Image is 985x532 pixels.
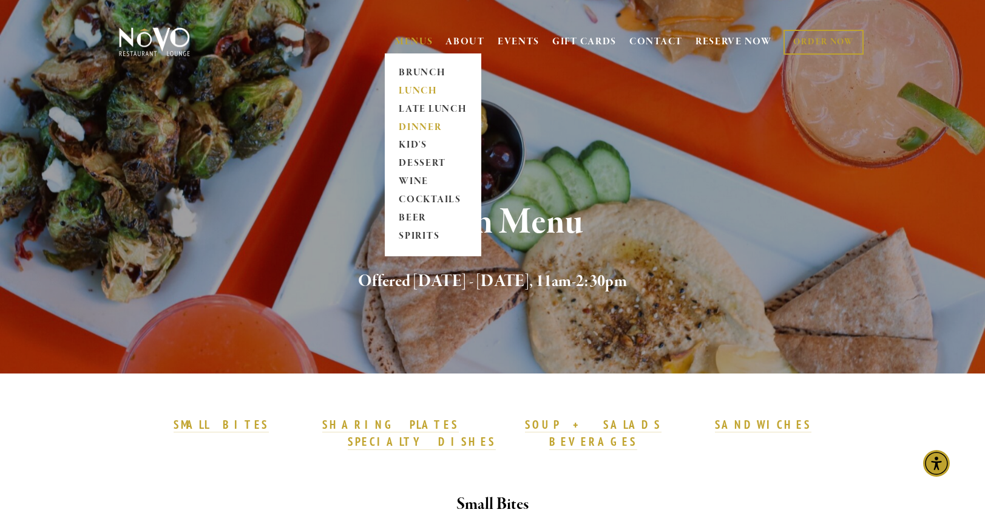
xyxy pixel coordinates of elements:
a: ABOUT [445,36,485,48]
a: SPECIALTY DISHES [348,434,496,450]
a: LATE LUNCH [395,100,471,118]
a: BEVERAGES [549,434,638,450]
a: KID'S [395,137,471,155]
a: BRUNCH [395,64,471,82]
a: SOUP + SALADS [525,417,661,433]
a: WINE [395,173,471,191]
a: ORDER NOW [784,30,863,55]
a: MENUS [395,36,433,48]
a: SANDWICHES [715,417,812,433]
a: CONTACT [629,30,683,53]
a: EVENTS [498,36,540,48]
h2: Offered [DATE] - [DATE], 11am-2:30pm [139,269,847,295]
a: BEER [395,210,471,228]
a: COCKTAILS [395,191,471,210]
a: LUNCH [395,82,471,100]
a: RESERVE NOW [696,30,772,53]
strong: SMALL BITES [174,417,269,432]
a: DESSERT [395,155,471,173]
strong: SANDWICHES [715,417,812,432]
a: SHARING PLATES [322,417,458,433]
strong: SPECIALTY DISHES [348,434,496,449]
div: Accessibility Menu [923,450,950,477]
a: SMALL BITES [174,417,269,433]
strong: Small Bites [456,494,529,515]
h1: Lunch Menu [139,203,847,242]
strong: SOUP + SALADS [525,417,661,432]
strong: SHARING PLATES [322,417,458,432]
a: DINNER [395,118,471,137]
a: SPIRITS [395,228,471,246]
strong: BEVERAGES [549,434,638,449]
img: Novo Restaurant &amp; Lounge [117,27,192,57]
a: GIFT CARDS [552,30,617,53]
